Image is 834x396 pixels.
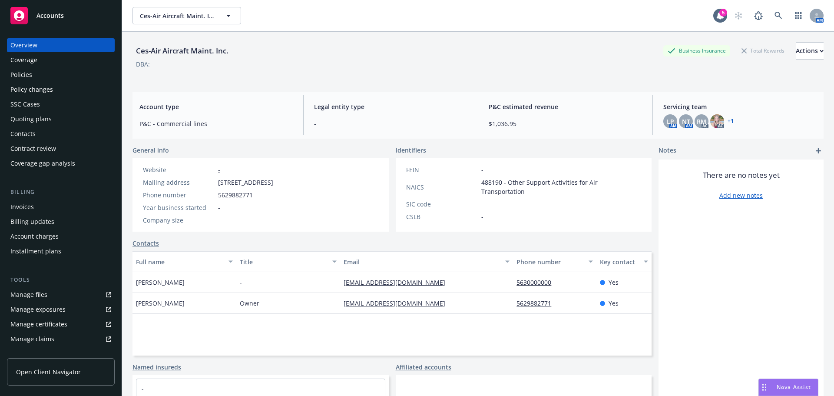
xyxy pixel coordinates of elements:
[758,379,818,396] button: Nova Assist
[750,7,767,24] a: Report a Bug
[218,178,273,187] span: [STREET_ADDRESS]
[7,317,115,331] a: Manage certificates
[143,190,215,200] div: Phone number
[10,112,52,126] div: Quoting plans
[10,230,59,243] div: Account charges
[7,3,115,28] a: Accounts
[139,119,293,128] span: P&C - Commercial lines
[218,216,220,225] span: -
[10,156,75,170] div: Coverage gap analysis
[481,200,483,209] span: -
[314,119,467,128] span: -
[143,216,215,225] div: Company size
[7,288,115,302] a: Manage files
[10,83,53,97] div: Policy changes
[132,363,181,372] a: Named insureds
[7,142,115,156] a: Contract review
[730,7,747,24] a: Start snowing
[344,278,452,286] a: [EMAIL_ADDRESS][DOMAIN_NAME]
[7,276,115,284] div: Tools
[759,379,770,396] div: Drag to move
[703,170,780,180] span: There are no notes yet
[36,12,64,19] span: Accounts
[218,203,220,212] span: -
[667,117,674,126] span: LP
[314,102,467,111] span: Legal entity type
[132,251,236,272] button: Full name
[10,200,34,214] div: Invoices
[10,127,36,141] div: Contacts
[340,251,513,272] button: Email
[10,38,37,52] div: Overview
[663,102,817,111] span: Servicing team
[140,11,215,20] span: Ces-Air Aircraft Maint. Inc.
[406,183,478,192] div: NAICS
[481,165,483,174] span: -
[790,7,807,24] a: Switch app
[813,146,824,156] a: add
[516,257,583,266] div: Phone number
[7,83,115,97] a: Policy changes
[136,299,185,308] span: [PERSON_NAME]
[7,156,115,170] a: Coverage gap analysis
[406,165,478,174] div: FEIN
[136,257,223,266] div: Full name
[7,244,115,258] a: Installment plans
[796,42,824,60] button: Actions
[609,299,619,308] span: Yes
[142,385,144,393] a: -
[719,9,727,17] div: 5
[710,114,724,128] img: photo
[143,178,215,187] div: Mailing address
[218,190,253,200] span: 5629882771
[139,102,293,111] span: Account type
[10,215,54,229] div: Billing updates
[132,7,241,24] button: Ces-Air Aircraft Maint. Inc.
[7,97,115,111] a: SSC Cases
[396,146,426,155] span: Identifiers
[143,203,215,212] div: Year business started
[7,303,115,316] span: Manage exposures
[489,102,642,111] span: P&C estimated revenue
[7,188,115,196] div: Billing
[7,127,115,141] a: Contacts
[7,230,115,243] a: Account charges
[489,119,642,128] span: $1,036.95
[600,257,639,266] div: Key contact
[10,317,67,331] div: Manage certificates
[682,117,690,126] span: NT
[240,257,327,266] div: Title
[7,53,115,67] a: Coverage
[697,117,706,126] span: RM
[7,38,115,52] a: Overview
[596,251,652,272] button: Key contact
[240,278,242,287] span: -
[7,215,115,229] a: Billing updates
[7,112,115,126] a: Quoting plans
[406,200,478,209] div: SIC code
[10,97,40,111] div: SSC Cases
[7,332,115,346] a: Manage claims
[7,68,115,82] a: Policies
[796,43,824,59] div: Actions
[513,251,596,272] button: Phone number
[218,166,220,174] a: -
[344,299,452,307] a: [EMAIL_ADDRESS][DOMAIN_NAME]
[236,251,340,272] button: Title
[770,7,787,24] a: Search
[10,288,47,302] div: Manage files
[16,367,81,376] span: Open Client Navigator
[737,45,789,56] div: Total Rewards
[7,200,115,214] a: Invoices
[132,239,159,248] a: Contacts
[344,257,500,266] div: Email
[7,347,115,361] a: Manage BORs
[663,45,730,56] div: Business Insurance
[10,347,51,361] div: Manage BORs
[10,244,61,258] div: Installment plans
[143,165,215,174] div: Website
[10,332,54,346] div: Manage claims
[516,299,558,307] a: 5629882771
[10,142,56,156] div: Contract review
[136,60,152,69] div: DBA: -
